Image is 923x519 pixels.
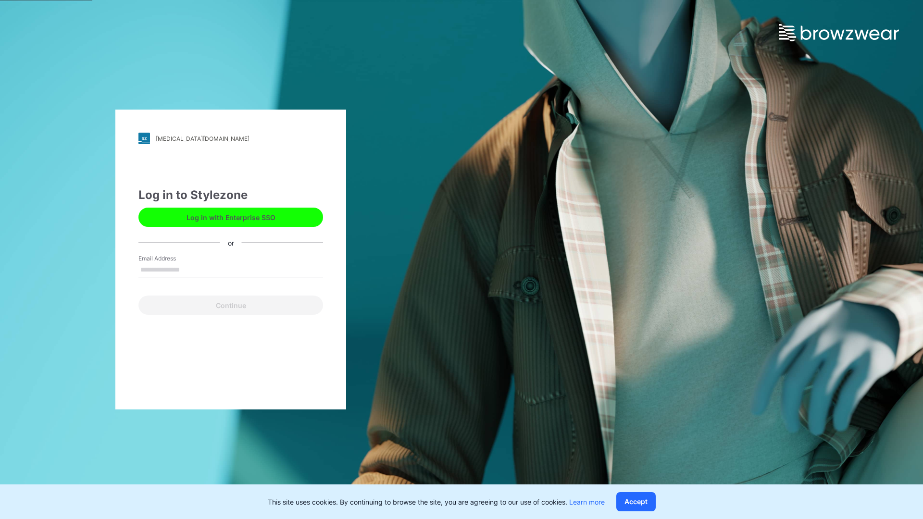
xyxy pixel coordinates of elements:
[138,208,323,227] button: Log in with Enterprise SSO
[268,497,605,507] p: This site uses cookies. By continuing to browse the site, you are agreeing to our use of cookies.
[779,24,899,41] img: browzwear-logo.e42bd6dac1945053ebaf764b6aa21510.svg
[138,254,206,263] label: Email Address
[616,492,656,511] button: Accept
[138,186,323,204] div: Log in to Stylezone
[569,498,605,506] a: Learn more
[138,133,323,144] a: [MEDICAL_DATA][DOMAIN_NAME]
[220,237,242,247] div: or
[156,135,249,142] div: [MEDICAL_DATA][DOMAIN_NAME]
[138,133,150,144] img: stylezone-logo.562084cfcfab977791bfbf7441f1a819.svg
